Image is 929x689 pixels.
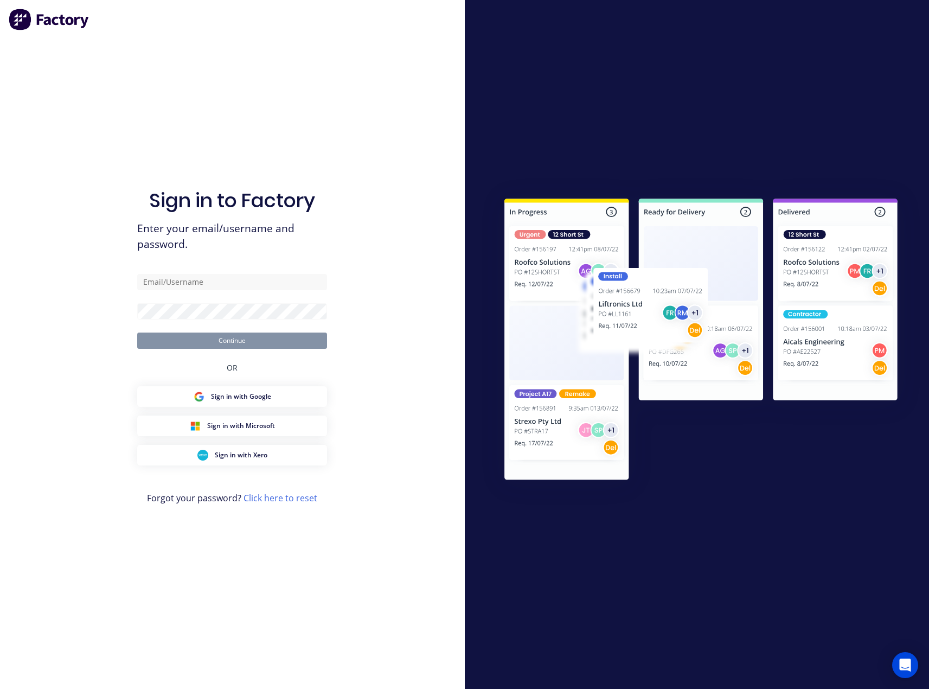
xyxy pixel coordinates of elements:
a: Click here to reset [244,492,317,504]
span: Sign in with Microsoft [207,421,275,431]
span: Sign in with Xero [215,450,267,460]
button: Google Sign inSign in with Google [137,386,327,407]
img: Xero Sign in [197,450,208,461]
span: Enter your email/username and password. [137,221,327,252]
img: Google Sign in [194,391,204,402]
button: Continue [137,333,327,349]
div: Open Intercom Messenger [892,652,918,678]
input: Email/Username [137,274,327,290]
div: OR [227,349,238,386]
button: Microsoft Sign inSign in with Microsoft [137,416,327,436]
h1: Sign in to Factory [149,189,315,212]
span: Sign in with Google [211,392,271,401]
img: Sign in [480,177,921,506]
span: Forgot your password? [147,492,317,505]
img: Factory [9,9,90,30]
button: Xero Sign inSign in with Xero [137,445,327,465]
img: Microsoft Sign in [190,420,201,431]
